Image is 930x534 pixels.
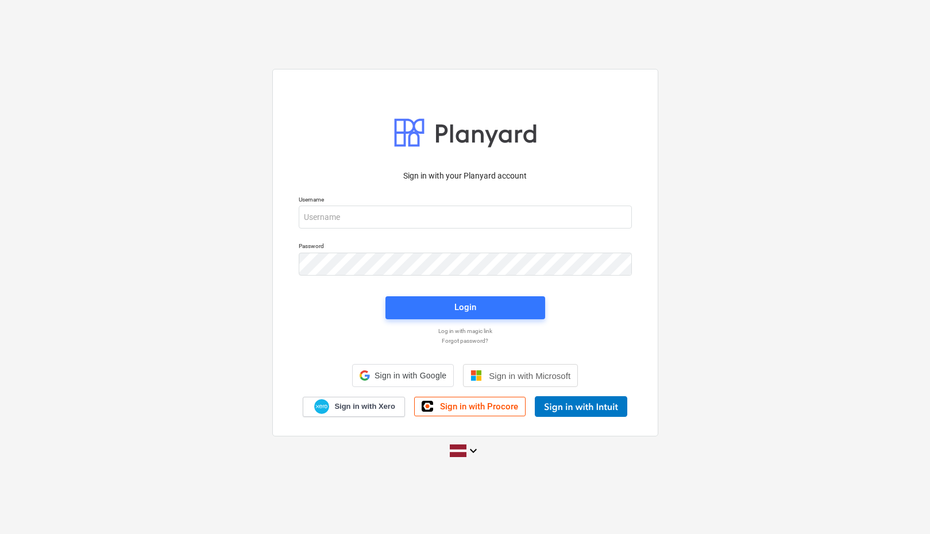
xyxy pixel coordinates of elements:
[385,296,545,319] button: Login
[470,370,482,381] img: Microsoft logo
[440,401,518,412] span: Sign in with Procore
[466,444,480,458] i: keyboard_arrow_down
[293,327,638,335] a: Log in with magic link
[334,401,395,412] span: Sign in with Xero
[299,196,632,206] p: Username
[299,242,632,252] p: Password
[352,364,454,387] div: Sign in with Google
[375,371,446,380] span: Sign in with Google
[414,397,526,416] a: Sign in with Procore
[454,300,476,315] div: Login
[303,397,405,417] a: Sign in with Xero
[299,170,632,182] p: Sign in with your Planyard account
[489,371,570,381] span: Sign in with Microsoft
[314,399,329,415] img: Xero logo
[299,206,632,229] input: Username
[293,337,638,345] a: Forgot password?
